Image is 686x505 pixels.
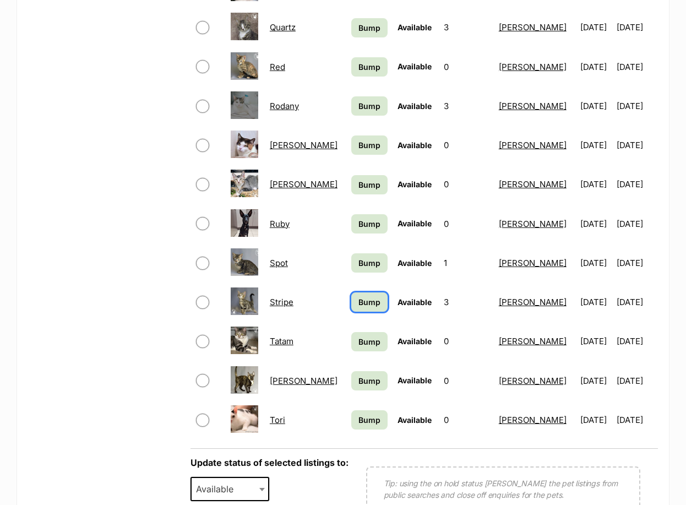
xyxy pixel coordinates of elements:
[617,48,657,86] td: [DATE]
[358,336,380,347] span: Bump
[499,219,567,229] a: [PERSON_NAME]
[576,87,616,125] td: [DATE]
[358,296,380,308] span: Bump
[499,258,567,268] a: [PERSON_NAME]
[398,336,432,346] span: Available
[398,258,432,268] span: Available
[231,405,258,433] img: Tori
[351,57,388,77] a: Bump
[439,283,493,321] td: 3
[439,48,493,86] td: 0
[270,62,285,72] a: Red
[190,457,349,468] label: Update status of selected listings to:
[617,87,657,125] td: [DATE]
[398,180,432,189] span: Available
[351,332,388,351] a: Bump
[270,258,288,268] a: Spot
[576,244,616,282] td: [DATE]
[231,91,258,119] img: Rodany
[576,322,616,360] td: [DATE]
[270,336,293,346] a: Tatam
[190,477,270,501] span: Available
[270,415,285,425] a: Tori
[270,22,296,32] a: Quartz
[358,218,380,230] span: Bump
[358,100,380,112] span: Bump
[617,8,657,46] td: [DATE]
[351,253,388,273] a: Bump
[358,375,380,387] span: Bump
[499,101,567,111] a: [PERSON_NAME]
[439,165,493,203] td: 0
[576,165,616,203] td: [DATE]
[351,410,388,430] a: Bump
[439,322,493,360] td: 0
[270,219,290,229] a: Ruby
[270,140,337,150] a: [PERSON_NAME]
[576,283,616,321] td: [DATE]
[439,126,493,164] td: 0
[617,362,657,400] td: [DATE]
[270,179,337,189] a: [PERSON_NAME]
[576,48,616,86] td: [DATE]
[398,219,432,228] span: Available
[499,22,567,32] a: [PERSON_NAME]
[384,477,623,501] p: Tip: using the on hold status [PERSON_NAME] the pet listings from public searches and close off e...
[358,414,380,426] span: Bump
[439,401,493,439] td: 0
[499,415,567,425] a: [PERSON_NAME]
[270,297,293,307] a: Stripe
[270,376,337,386] a: [PERSON_NAME]
[231,52,258,80] img: Red
[358,61,380,73] span: Bump
[192,481,244,497] span: Available
[351,175,388,194] a: Bump
[351,292,388,312] a: Bump
[499,179,567,189] a: [PERSON_NAME]
[617,165,657,203] td: [DATE]
[439,362,493,400] td: 0
[398,376,432,385] span: Available
[576,205,616,243] td: [DATE]
[398,297,432,307] span: Available
[231,287,258,315] img: Stripe
[439,244,493,282] td: 1
[499,376,567,386] a: [PERSON_NAME]
[398,23,432,32] span: Available
[499,336,567,346] a: [PERSON_NAME]
[499,62,567,72] a: [PERSON_NAME]
[231,366,258,394] img: Thelma
[439,8,493,46] td: 3
[270,101,299,111] a: Rodany
[351,96,388,116] a: Bump
[576,8,616,46] td: [DATE]
[398,101,432,111] span: Available
[231,248,258,276] img: Spot
[398,140,432,150] span: Available
[617,401,657,439] td: [DATE]
[358,257,380,269] span: Bump
[351,371,388,390] a: Bump
[499,140,567,150] a: [PERSON_NAME]
[358,139,380,151] span: Bump
[351,214,388,234] a: Bump
[358,22,380,34] span: Bump
[231,13,258,40] img: Quartz
[439,205,493,243] td: 0
[499,297,567,307] a: [PERSON_NAME]
[351,135,388,155] a: Bump
[398,62,432,71] span: Available
[617,244,657,282] td: [DATE]
[617,126,657,164] td: [DATE]
[576,401,616,439] td: [DATE]
[351,18,388,37] a: Bump
[617,205,657,243] td: [DATE]
[576,126,616,164] td: [DATE]
[358,179,380,191] span: Bump
[617,283,657,321] td: [DATE]
[576,362,616,400] td: [DATE]
[617,322,657,360] td: [DATE]
[439,87,493,125] td: 3
[398,415,432,425] span: Available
